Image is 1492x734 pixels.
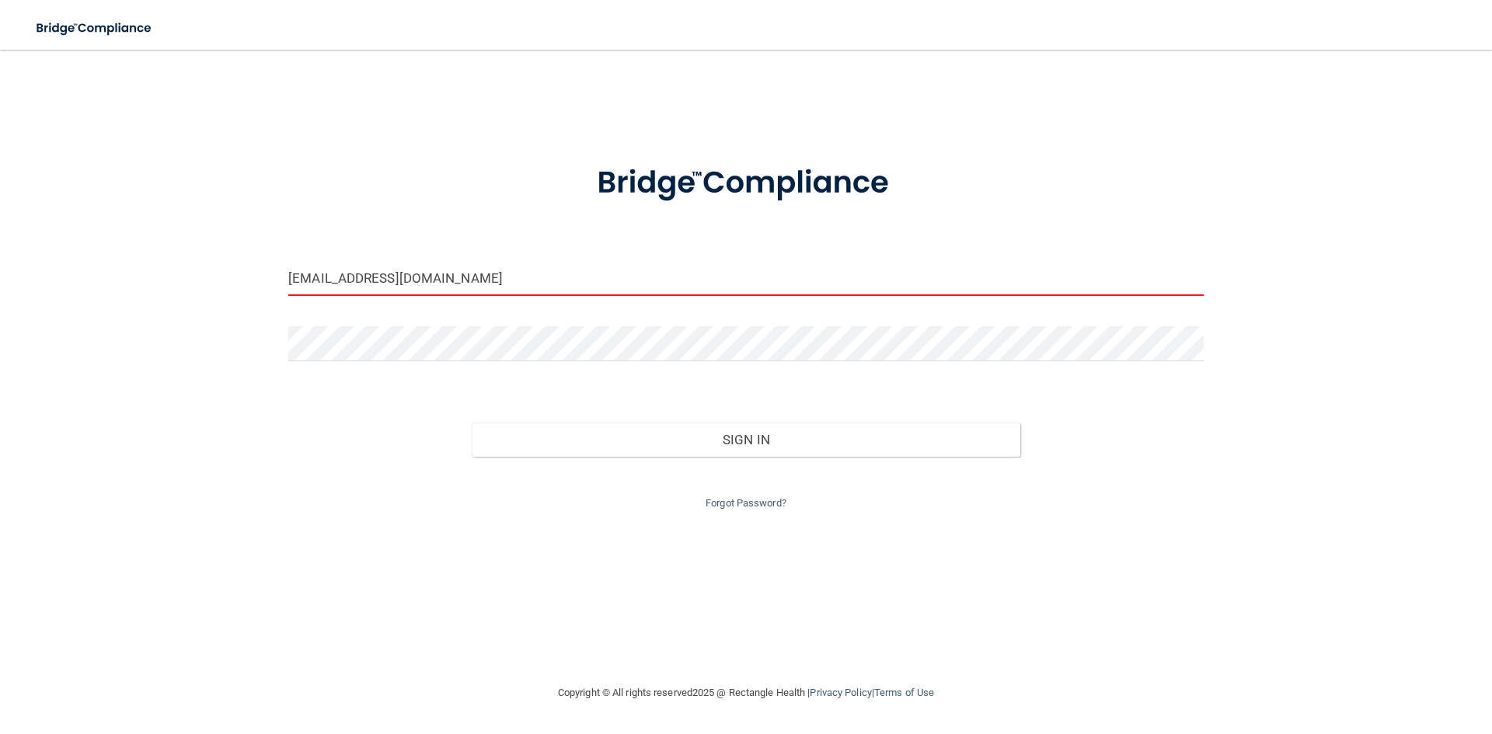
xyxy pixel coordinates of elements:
[1223,624,1473,686] iframe: Drift Widget Chat Controller
[810,687,871,698] a: Privacy Policy
[288,261,1204,296] input: Email
[706,497,786,509] a: Forgot Password?
[472,423,1021,457] button: Sign In
[23,12,166,44] img: bridge_compliance_login_screen.278c3ca4.svg
[565,143,927,224] img: bridge_compliance_login_screen.278c3ca4.svg
[874,687,934,698] a: Terms of Use
[462,668,1030,718] div: Copyright © All rights reserved 2025 @ Rectangle Health | |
